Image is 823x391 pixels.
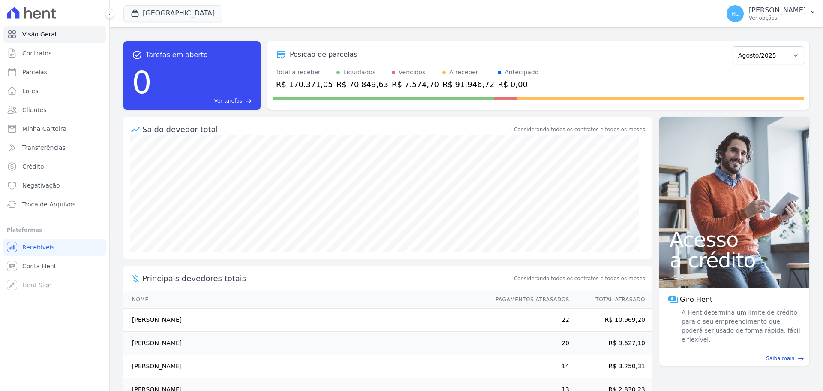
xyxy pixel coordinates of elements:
[22,49,51,58] span: Contratos
[570,355,652,378] td: R$ 3.250,31
[123,332,487,355] td: [PERSON_NAME]
[3,64,106,81] a: Parcelas
[3,139,106,156] a: Transferências
[670,250,799,270] span: a crédito
[570,332,652,355] td: R$ 9.627,10
[3,239,106,256] a: Recebíveis
[766,355,794,362] span: Saiba mais
[749,15,806,21] p: Ver opções
[132,50,142,60] span: task_alt
[3,26,106,43] a: Visão Geral
[3,196,106,213] a: Troca de Arquivos
[3,101,106,118] a: Clientes
[487,332,570,355] td: 20
[3,258,106,275] a: Conta Hent
[3,177,106,194] a: Negativação
[570,291,652,309] th: Total Atrasado
[505,68,538,77] div: Antecipado
[514,275,645,282] span: Considerando todos os contratos e todos os meses
[514,126,645,133] div: Considerando todos os contratos e todos os meses
[22,200,75,209] span: Troca de Arquivos
[22,30,57,39] span: Visão Geral
[214,97,242,105] span: Ver tarefas
[22,106,46,114] span: Clientes
[123,309,487,332] td: [PERSON_NAME]
[22,68,47,76] span: Parcelas
[123,5,222,21] button: [GEOGRAPHIC_DATA]
[22,243,54,252] span: Recebíveis
[7,225,102,235] div: Plataformas
[487,291,570,309] th: Pagamentos Atrasados
[142,273,512,284] span: Principais devedores totais
[442,79,494,90] div: R$ 91.946,72
[155,97,252,105] a: Ver tarefas east
[343,68,376,77] div: Liquidados
[680,308,801,344] span: A Hent determina um limite de crédito para o seu empreendimento que poderá ser usado de forma ráp...
[142,124,512,135] div: Saldo devedor total
[22,181,60,190] span: Negativação
[3,45,106,62] a: Contratos
[123,355,487,378] td: [PERSON_NAME]
[336,79,388,90] div: R$ 70.849,63
[749,6,806,15] p: [PERSON_NAME]
[664,355,804,362] a: Saiba mais east
[22,124,66,133] span: Minha Carteira
[570,309,652,332] td: R$ 10.969,20
[22,262,56,270] span: Conta Hent
[22,87,39,95] span: Lotes
[731,11,739,17] span: RC
[123,291,487,309] th: Nome
[498,79,538,90] div: R$ 0,00
[449,68,478,77] div: A receber
[3,82,106,100] a: Lotes
[798,355,804,362] span: east
[487,355,570,378] td: 14
[246,98,252,104] span: east
[487,309,570,332] td: 22
[276,68,333,77] div: Total a receber
[3,158,106,175] a: Crédito
[276,79,333,90] div: R$ 170.371,05
[22,143,66,152] span: Transferências
[132,60,152,105] div: 0
[720,2,823,26] button: RC [PERSON_NAME] Ver opções
[680,294,712,305] span: Giro Hent
[399,68,425,77] div: Vencidos
[3,120,106,137] a: Minha Carteira
[392,79,439,90] div: R$ 7.574,70
[670,229,799,250] span: Acesso
[290,49,357,60] div: Posição de parcelas
[22,162,44,171] span: Crédito
[146,50,208,60] span: Tarefas em aberto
